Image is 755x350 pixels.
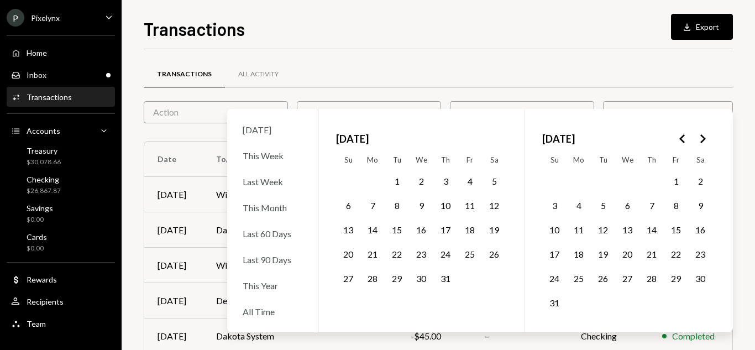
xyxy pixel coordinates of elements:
[7,87,115,107] a: Transactions
[385,242,408,265] button: Tuesday, July 22nd, 2025
[673,129,693,149] button: Go to the Previous Month
[31,13,60,23] div: Pixelynx
[7,43,115,62] a: Home
[640,242,663,265] button: Thursday, August 21st, 2025
[7,269,115,289] a: Rewards
[27,319,46,328] div: Team
[688,151,712,169] th: Saturday
[158,330,190,343] div: [DATE]
[543,242,566,265] button: Sunday, August 17th, 2025
[144,18,245,40] h1: Transactions
[433,151,458,169] th: Thursday
[297,101,441,123] div: Status
[7,200,115,227] a: Savings$0.00
[144,101,288,123] div: Action
[361,267,384,290] button: Monday, July 28th, 2025
[7,65,115,85] a: Inbox
[639,151,664,169] th: Thursday
[664,169,688,192] button: Friday, August 1st, 2025
[458,151,482,169] th: Friday
[236,222,309,245] div: Last 60 Days
[236,274,309,297] div: This Year
[567,242,590,265] button: Monday, August 18th, 2025
[236,144,309,168] div: This Week
[693,129,712,149] button: Go to the Next Month
[27,297,64,306] div: Recipients
[27,275,57,284] div: Rewards
[458,218,481,241] button: Friday, July 18th, 2025
[144,142,203,177] th: Date
[450,101,594,123] div: Account
[542,127,575,151] span: [DATE]
[225,60,292,88] a: All Activity
[27,146,61,155] div: Treasury
[567,151,591,169] th: Monday
[616,194,639,217] button: Wednesday, August 6th, 2025
[483,169,506,192] button: Saturday, July 5th, 2025
[7,171,115,198] a: Checking$26,867.87
[238,70,279,79] div: All Activity
[360,151,385,169] th: Monday
[543,267,566,290] button: Sunday, August 24th, 2025
[458,194,481,217] button: Friday, July 11th, 2025
[664,194,688,217] button: Friday, August 8th, 2025
[434,267,457,290] button: Thursday, July 31st, 2025
[203,212,397,248] td: Dakota System
[543,194,566,217] button: Sunday, August 3rd, 2025
[385,151,409,169] th: Tuesday
[336,127,369,151] span: [DATE]
[361,218,384,241] button: Monday, July 14th, 2025
[483,218,506,241] button: Saturday, July 19th, 2025
[434,169,457,192] button: Thursday, July 3rd, 2025
[603,101,733,123] div: Date
[664,267,688,290] button: Friday, August 29th, 2025
[542,151,712,315] table: August 2025
[203,177,397,212] td: Withdraw to LuxLabs([PERSON_NAME])
[689,242,712,265] button: Saturday, August 23rd, 2025
[158,188,190,201] div: [DATE]
[27,232,47,242] div: Cards
[385,169,408,192] button: Tuesday, July 1st, 2025
[591,151,615,169] th: Tuesday
[337,218,360,241] button: Sunday, July 13th, 2025
[385,194,408,217] button: Tuesday, July 8th, 2025
[567,267,590,290] button: Monday, August 25th, 2025
[27,158,61,167] div: $30,078.66
[27,92,72,102] div: Transactions
[410,169,433,192] button: Wednesday, July 2nd, 2025
[158,259,190,272] div: [DATE]
[567,194,590,217] button: Monday, August 4th, 2025
[27,203,53,213] div: Savings
[483,194,506,217] button: Saturday, July 12th, 2025
[616,218,639,241] button: Wednesday, August 13th, 2025
[567,218,590,241] button: Monday, August 11th, 2025
[7,9,24,27] div: P
[411,330,458,343] div: -$45.00
[640,194,663,217] button: Thursday, August 7th, 2025
[337,242,360,265] button: Sunday, July 20th, 2025
[664,218,688,241] button: Friday, August 15th, 2025
[27,186,61,196] div: $26,867.87
[483,242,506,265] button: Saturday, July 26th, 2025
[336,151,360,169] th: Sunday
[689,194,712,217] button: Saturday, August 9th, 2025
[236,300,309,323] div: All Time
[27,48,47,58] div: Home
[616,267,639,290] button: Wednesday, August 27th, 2025
[434,218,457,241] button: Thursday, July 17th, 2025
[409,151,433,169] th: Wednesday
[458,169,481,192] button: Friday, July 4th, 2025
[158,294,190,307] div: [DATE]
[27,126,60,135] div: Accounts
[337,267,360,290] button: Sunday, July 27th, 2025
[410,218,433,241] button: Wednesday, July 16th, 2025
[144,60,225,88] a: Transactions
[482,151,506,169] th: Saturday
[615,151,639,169] th: Wednesday
[236,196,309,220] div: This Month
[7,229,115,255] a: Cards$0.00
[236,118,309,142] div: [DATE]
[543,218,566,241] button: Sunday, August 10th, 2025
[385,267,408,290] button: Tuesday, July 29th, 2025
[640,267,663,290] button: Thursday, August 28th, 2025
